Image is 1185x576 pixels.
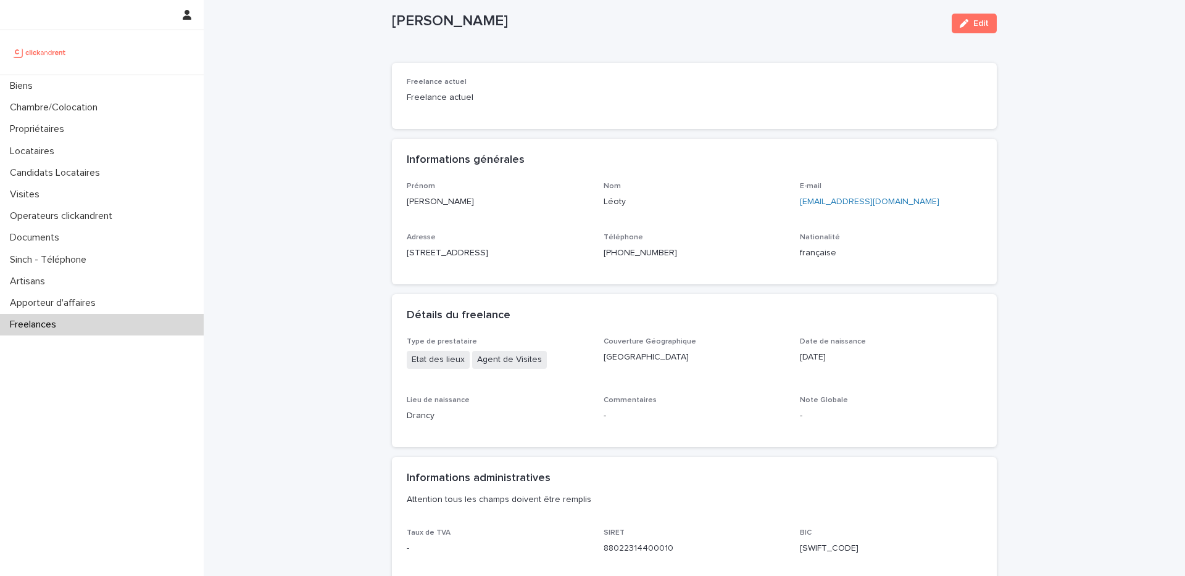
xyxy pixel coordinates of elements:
[5,167,110,179] p: Candidats Locataires
[5,319,66,331] p: Freelances
[604,338,696,345] span: Couverture Géographique
[407,397,470,404] span: Lieu de naissance
[604,397,657,404] span: Commentaires
[407,91,589,104] p: Freelance actuel
[800,397,848,404] span: Note Globale
[800,247,982,260] p: française
[392,12,942,30] p: [PERSON_NAME]
[10,40,70,65] img: UCB0brd3T0yccxBKYDjQ
[973,19,989,28] span: Edit
[472,351,547,369] span: Agent de Visites
[604,249,677,257] a: [PHONE_NUMBER]
[407,247,589,260] p: [STREET_ADDRESS]
[5,189,49,200] p: Visites
[952,14,997,33] button: Edit
[800,351,982,364] p: [DATE]
[800,234,840,241] span: Nationalité
[407,472,551,485] h2: Informations administratives
[800,338,866,345] span: Date de naissance
[407,494,977,505] p: Attention tous les champs doivent être remplis
[604,542,786,555] p: 88022314400010
[407,542,589,555] p: -
[604,529,625,537] span: SIRET
[407,154,525,167] h2: Informations générales
[604,234,643,241] span: Téléphone
[407,409,589,422] p: Drancy
[800,197,939,206] a: [EMAIL_ADDRESS][DOMAIN_NAME]
[407,195,589,208] p: [PERSON_NAME]
[5,232,69,244] p: Documents
[800,529,812,537] span: BIC
[5,80,43,92] p: Biens
[604,195,786,208] p: Léoty
[5,102,107,113] p: Chambre/Colocation
[5,146,64,157] p: Locataires
[407,351,470,369] span: Etat des lieux
[5,123,74,135] p: Propriétaires
[800,183,821,190] span: E-mail
[5,276,55,287] p: Artisans
[407,309,510,323] h2: Détails du freelance
[407,234,436,241] span: Adresse
[5,297,106,309] p: Apporteur d'affaires
[604,183,621,190] span: Nom
[800,542,982,555] p: [SWIFT_CODE]
[407,78,467,86] span: Freelance actuel
[604,351,786,364] p: [GEOGRAPHIC_DATA]
[604,409,786,422] p: -
[5,210,122,222] p: Operateurs clickandrent
[800,409,982,422] p: -
[407,338,477,345] span: Type de prestataire
[407,183,435,190] span: Prénom
[407,529,451,537] span: Taux de TVA
[5,254,96,266] p: Sinch - Téléphone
